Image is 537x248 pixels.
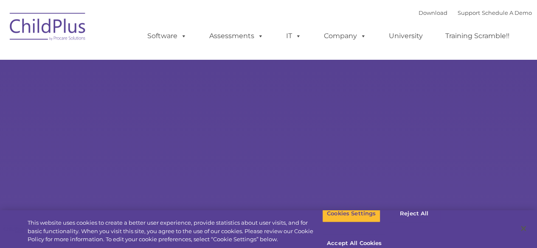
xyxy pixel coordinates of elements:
button: Cookies Settings [322,205,380,223]
a: Support [458,9,480,16]
div: This website uses cookies to create a better user experience, provide statistics about user visit... [28,219,322,244]
a: Assessments [201,28,272,45]
a: University [380,28,431,45]
a: Schedule A Demo [482,9,532,16]
a: Download [419,9,447,16]
a: IT [278,28,310,45]
font: | [419,9,532,16]
a: Training Scramble!! [437,28,518,45]
a: Company [315,28,375,45]
img: ChildPlus by Procare Solutions [6,7,90,49]
a: Software [139,28,195,45]
button: Reject All [388,205,441,223]
button: Close [514,219,533,238]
